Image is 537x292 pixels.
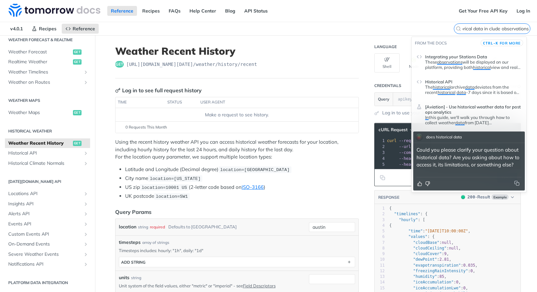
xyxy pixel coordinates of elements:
span: "timelines" [394,212,420,216]
span: --header [399,156,418,161]
div: [Aviation] - Use historical weather data for post ops analytics [425,115,521,125]
h2: Weather Forecast & realtime [5,37,90,43]
div: 6 [375,234,385,240]
div: Defaults to [GEOGRAPHIC_DATA] [168,222,237,232]
span: Reference [73,26,95,32]
button: Thumbs up [417,181,423,187]
span: : , [389,274,447,279]
span: "[DATE]T10:00:00Z" [425,229,468,233]
span: Historical Climate Normals [8,160,82,167]
span: Recipes [39,26,56,32]
label: location [119,222,136,232]
svg: Key [115,88,120,93]
p: Timesteps includes: hourly: "1h", daily: "1d" [119,248,355,253]
span: historical [433,84,451,90]
span: data [465,84,475,90]
span: historical [473,65,491,70]
span: { [389,223,392,228]
span: Integrating your Stations Data [425,54,487,59]
a: Weather Recent Historyget [5,138,90,148]
button: Show subpages for Custom Events API [83,232,88,237]
button: ADD string [119,257,355,267]
div: 1 [375,138,386,144]
span: Insights API [8,201,82,207]
span: Locations API [8,190,82,197]
span: curl [387,138,397,143]
img: Tomorrow.io Weather API Docs [9,4,100,17]
span: historical [438,90,455,95]
div: Make a request to see history. [118,111,355,118]
a: Get Your Free API Key [455,6,511,16]
button: Shell [374,53,400,73]
a: Recipes [139,6,163,16]
span: for more [500,41,521,45]
div: 4 [375,223,385,228]
a: On-Demand EventsShow subpages for On-Demand Events [5,239,90,249]
span: 2.81 [439,257,449,262]
span: Weather Forecast [8,49,71,55]
button: Node [401,53,427,73]
span: "cloudBase" [413,240,439,245]
span: \ [387,144,478,149]
h1: Weather Recent History [115,45,359,57]
span: 0 [456,280,458,284]
p: this guide, we'll walk you through how to collect weather from [DATE][DOMAIN_NAME] API and bring ... [425,115,521,125]
span: location=[US_STATE] [150,176,201,181]
span: 0.035 [463,263,475,268]
a: Recipes [28,24,60,34]
span: "humidity" [413,274,437,279]
a: Locations APIShow subpages for Locations API [5,189,90,199]
a: API Status [241,6,271,16]
li: US zip (2-letter code based on ) [125,184,359,191]
label: units [119,274,129,281]
div: 7 [375,240,385,246]
span: get [73,110,82,115]
a: Historical Climate NormalsShow subpages for Historical Climate Normals [5,159,90,168]
a: Realtime Weatherget [5,57,90,67]
span: On-Demand Events [8,241,82,248]
span: get [73,59,82,65]
div: 13 [375,274,385,279]
a: FAQs [165,6,184,16]
span: v4.0.1 [7,24,26,34]
li: City name [125,175,359,182]
a: Reference [107,6,137,16]
span: data [455,120,465,125]
span: : { [389,212,428,216]
span: --url [399,144,411,149]
input: apikey [395,93,512,106]
div: 14 [375,279,385,285]
div: 4 [375,156,386,161]
span: Notifications API [8,261,82,268]
span: 0 [470,269,473,273]
button: Show subpages for Notifications API [83,262,88,267]
a: Historical APIThehistoricalarchivedatadeviates from the recenthistorical data-7 days since it is ... [413,73,525,98]
li: UK postcode [125,192,359,200]
div: 8 [375,246,385,251]
span: Historical API [425,79,453,84]
div: - Result [467,194,490,200]
th: user agent [198,97,345,108]
div: 15 [375,285,385,291]
th: status [165,97,198,108]
span: null [449,246,458,250]
span: "cloudCover" [413,251,442,256]
span: Historical API [8,150,82,157]
button: Show subpages for Insights API [83,201,88,207]
div: 5 [375,228,385,234]
header: Integrating your Stations Data [425,51,521,59]
a: ISO-3166 [242,184,264,190]
a: Weather on RoutesShow subpages for Weather on Routes [5,77,90,87]
span: Weather Maps [8,109,71,116]
span: location=10001 US [142,185,187,190]
button: Thumbs down [424,181,431,187]
div: 1 [375,206,385,211]
span: location=[GEOGRAPHIC_DATA] [220,167,290,172]
a: Log In [513,6,534,16]
input: Search [463,26,530,32]
button: Show subpages for Weather on Routes [83,80,88,85]
span: "time" [408,229,422,233]
p: These will be displayed on our platform, providing both view and real-time . [425,59,521,70]
div: does historical data [424,132,463,142]
button: Show subpages for Locations API [83,191,88,196]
